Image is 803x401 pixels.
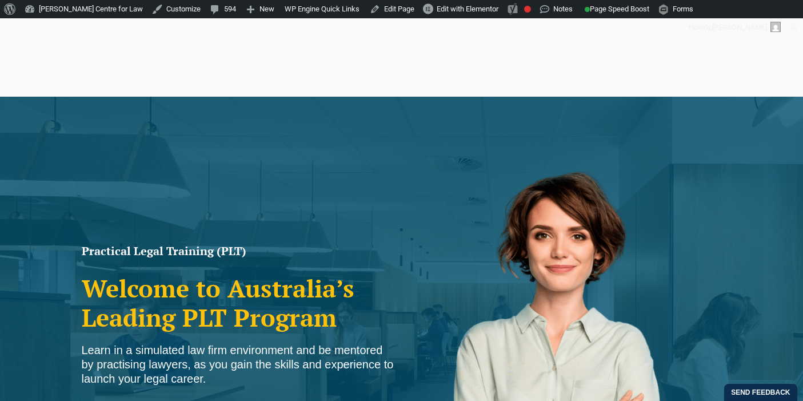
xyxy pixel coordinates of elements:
[437,5,498,13] span: Edit with Elementor
[712,23,767,31] span: [PERSON_NAME]
[82,274,396,332] h2: Welcome to Australia’s Leading PLT Program
[685,18,785,37] a: Howdy,
[524,6,531,13] div: Focus keyphrase not set
[82,343,396,386] div: Learn in a simulated law firm environment and be mentored by practising lawyers, as you gain the ...
[82,245,396,257] h1: Practical Legal Training (PLT)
